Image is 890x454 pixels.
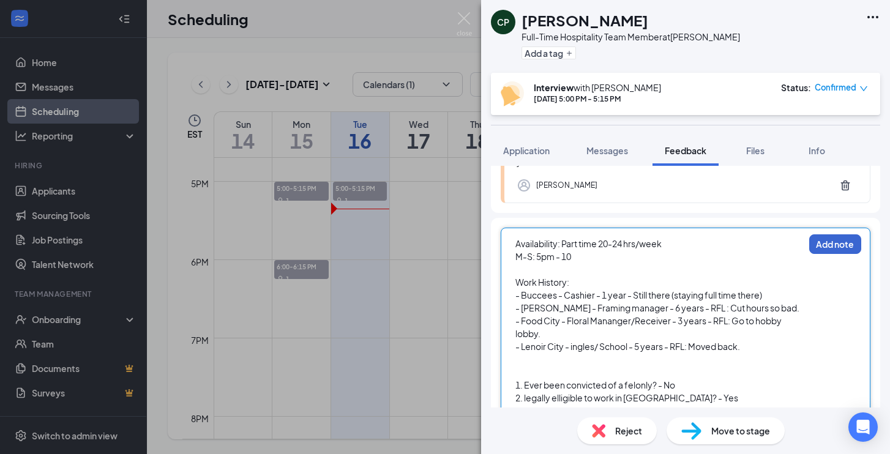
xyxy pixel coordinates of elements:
span: Move to stage [711,424,770,437]
div: with [PERSON_NAME] [534,81,661,94]
span: Confirmed [815,81,856,94]
button: PlusAdd a tag [522,47,576,59]
span: down [859,84,868,93]
span: - Lenoir City - ingles/ School - 5 years - RFL: Moved back. [515,341,740,352]
div: [DATE] 5:00 PM - 5:15 PM [534,94,661,104]
span: - Food City - Floral Mananger/Receiver - 3 years - RFL: Go to hobby lobby. [515,315,783,339]
span: Files [746,145,765,156]
svg: Plus [566,50,573,57]
b: Interview [534,82,574,93]
span: 2. legally elligible to work in [GEOGRAPHIC_DATA]? - Yes [515,392,738,403]
span: Reject [615,424,642,437]
button: Trash [833,173,858,198]
span: Availability: Part time 20-24 hrs/week [515,238,662,249]
span: Application [503,145,550,156]
span: - Buccees - Cashier - 1 year - Still there (staying full time there) [515,289,762,300]
h1: [PERSON_NAME] [522,10,648,31]
div: [PERSON_NAME] [536,179,597,192]
div: CP [497,16,509,28]
div: Full-Time Hospitality Team Member at [PERSON_NAME] [522,31,740,43]
div: Open Intercom Messenger [848,412,878,442]
svg: Profile [517,178,531,193]
span: M-S: 5pm - 10 [515,251,571,262]
div: Status : [781,81,811,94]
span: Messages [586,145,628,156]
span: Feedback [665,145,706,156]
span: - [PERSON_NAME] - Framing manager - 6 years - RFL : Cut hours so bad. [515,302,799,313]
svg: Trash [839,179,851,192]
button: Add note [809,234,861,254]
span: Work History: [515,277,569,288]
span: 1. Ever been convicted of a felonly? - No [515,379,675,390]
span: Info [809,145,825,156]
svg: Ellipses [866,10,880,24]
